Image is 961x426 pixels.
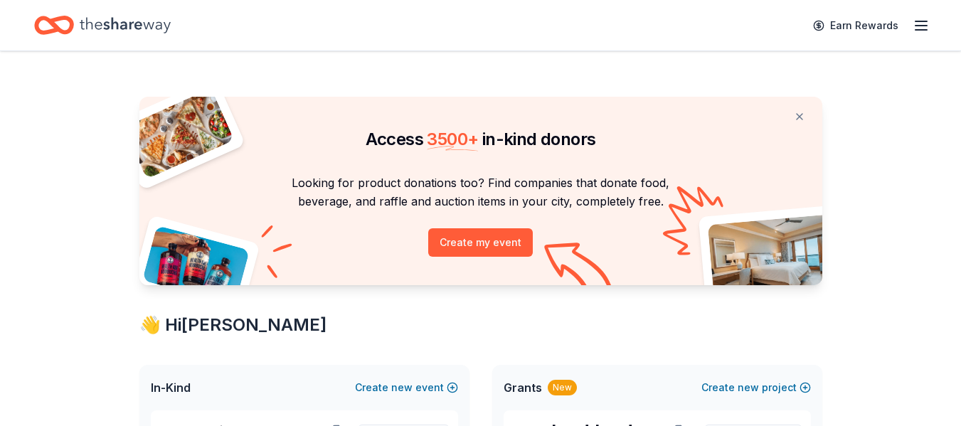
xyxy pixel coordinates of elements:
[139,314,822,336] div: 👋 Hi [PERSON_NAME]
[427,129,478,149] span: 3500 +
[123,88,234,179] img: Pizza
[428,228,533,257] button: Create my event
[156,174,805,211] p: Looking for product donations too? Find companies that donate food, beverage, and raffle and auct...
[544,243,615,296] img: Curvy arrow
[738,379,759,396] span: new
[504,379,542,396] span: Grants
[805,13,907,38] a: Earn Rewards
[355,379,458,396] button: Createnewevent
[151,379,191,396] span: In-Kind
[391,379,413,396] span: new
[548,380,577,395] div: New
[366,129,596,149] span: Access in-kind donors
[701,379,811,396] button: Createnewproject
[34,9,171,42] a: Home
